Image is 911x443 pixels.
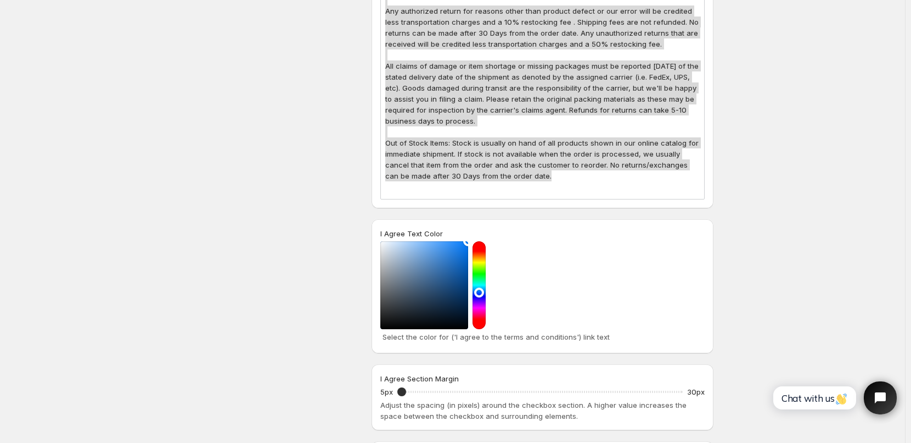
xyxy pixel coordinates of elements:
p: Select the color for ('I agree to the terms and conditions') link text [383,331,702,342]
p: Out of Stock Items: Stock is usually on hand of all products shown in our online catalog for imme... [385,137,700,181]
p: All claims of damage or item shortage or missing packages must be reported [DATE] of the stated d... [385,60,700,126]
span: I Agree Section Margin [380,374,459,383]
label: I Agree Text Color [380,228,443,239]
span: Adjust the spacing (in pixels) around the checkbox section. A higher value increases the space be... [380,401,687,420]
p: 30px [687,386,705,397]
p: 5px [380,386,393,397]
iframe: Tidio Chat [761,372,906,424]
p: Any authorized return for reasons other than product defect or our error will be credited less tr... [385,5,700,49]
